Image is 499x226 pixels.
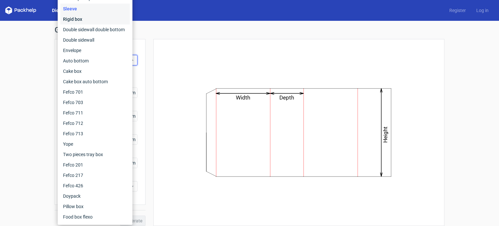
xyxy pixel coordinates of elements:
div: Double sidewall double bottom [60,24,130,35]
a: Register [444,7,471,14]
div: Fefco 217 [60,170,130,180]
text: Depth [280,94,294,101]
div: Fefco 703 [60,97,130,108]
div: Envelope [60,45,130,56]
div: Fefco 426 [60,180,130,191]
div: Fefco 713 [60,128,130,139]
h1: Generate new dieline [55,26,444,34]
div: Cake box auto bottom [60,76,130,87]
div: Rigid box [60,14,130,24]
div: Cake box [60,66,130,76]
div: Auto bottom [60,56,130,66]
text: Height [382,126,389,143]
div: Pillow box [60,201,130,212]
a: Dielines [47,7,74,14]
a: Log in [471,7,494,14]
div: Fefco 701 [60,87,130,97]
text: Width [236,94,250,101]
div: Fefco 201 [60,160,130,170]
div: Fefco 712 [60,118,130,128]
div: Fefco 711 [60,108,130,118]
div: Two pieces tray box [60,149,130,160]
div: Doypack [60,191,130,201]
div: Yope [60,139,130,149]
div: Sleeve [60,4,130,14]
div: Food box flexo [60,212,130,222]
div: Double sidewall [60,35,130,45]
